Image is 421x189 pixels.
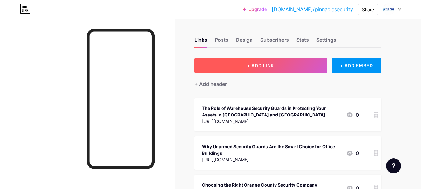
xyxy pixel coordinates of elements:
span: + ADD LINK [247,63,274,68]
a: Upgrade [243,7,267,12]
div: Share [362,6,374,13]
div: Choosing the Right Orange County Security Company [202,182,317,188]
div: The Role of Warehouse Security Guards in Protecting Your Assets in [GEOGRAPHIC_DATA] and [GEOGRAP... [202,105,341,118]
div: Why Unarmed Security Guards Are the Smart Choice for Office Buildings [202,143,341,156]
div: Stats [296,36,309,47]
div: Subscribers [260,36,289,47]
div: Links [194,36,207,47]
div: 0 [346,111,359,119]
div: Design [236,36,253,47]
div: Posts [215,36,228,47]
div: Settings [316,36,336,47]
img: pinnaclesecurity [383,3,395,15]
button: + ADD LINK [194,58,327,73]
div: [URL][DOMAIN_NAME] [202,118,341,125]
div: 0 [346,149,359,157]
a: [DOMAIN_NAME]/pinnaclesecurity [272,6,353,13]
div: + Add header [194,80,227,88]
div: [URL][DOMAIN_NAME] [202,156,341,163]
div: + ADD EMBED [332,58,381,73]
